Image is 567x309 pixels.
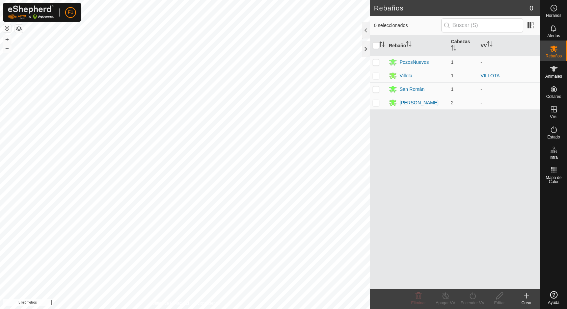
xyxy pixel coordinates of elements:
font: VV [481,43,487,48]
font: F1 [68,9,73,15]
font: 0 seleccionados [374,23,408,28]
p-sorticon: Activar para ordenar [379,43,385,48]
font: Infra [549,155,558,160]
a: Ayuda [540,288,567,307]
a: VILLOTA [481,73,500,78]
font: VVs [550,114,557,119]
font: 2 [451,100,454,105]
font: 1 [451,59,454,65]
font: Rebaños [374,4,404,12]
font: Cabezas [451,39,470,44]
font: Villota [400,73,412,78]
p-sorticon: Activar para ordenar [487,42,492,48]
font: - [481,100,482,106]
font: PozosNuevos [400,59,429,65]
font: Eliminar [411,301,426,305]
font: Apagar VV [436,301,455,305]
font: Animales [545,74,562,79]
font: Contáctenos [197,301,220,306]
font: Política de Privacidad [150,301,189,306]
button: – [3,44,11,52]
font: Mapa de Calor [546,175,562,184]
font: Alertas [547,33,560,38]
font: [PERSON_NAME] [400,100,438,105]
font: Editar [494,301,505,305]
font: 1 [451,73,454,78]
img: Logotipo de Gallagher [8,5,54,19]
button: + [3,35,11,44]
p-sorticon: Activar para ordenar [406,42,411,48]
a: Contáctenos [197,300,220,306]
font: Crear [521,301,532,305]
font: Ayuda [548,300,560,305]
font: - [481,60,482,65]
button: Restablecer Mapa [3,24,11,32]
font: Estado [547,135,560,139]
a: Política de Privacidad [150,300,189,306]
input: Buscar (S) [441,18,523,32]
font: San Román [400,86,425,92]
font: Horarios [546,13,561,18]
font: Rebaño [389,43,406,48]
font: Rebaños [545,54,562,58]
font: Encender VV [461,301,485,305]
font: – [5,45,9,52]
font: + [5,36,9,43]
font: Collares [546,94,561,99]
p-sorticon: Activar para ordenar [451,46,456,52]
font: 0 [530,4,533,12]
font: 1 [451,86,454,92]
button: Capas del Mapa [15,25,23,33]
font: - [481,87,482,92]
